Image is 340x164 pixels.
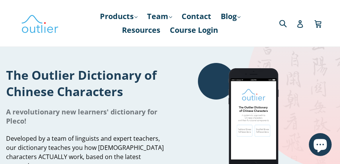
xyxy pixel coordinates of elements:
inbox-online-store-chat: Shopify online store chat [307,133,334,158]
h1: A revolutionary new learners' dictionary for Pleco! [6,107,164,125]
a: Course Login [166,23,222,37]
a: Contact [178,10,215,23]
a: Resources [118,23,164,37]
a: Products [96,10,141,23]
a: Team [143,10,176,23]
img: Outlier Linguistics [21,12,59,34]
input: Search [277,15,298,31]
h1: The Outlier Dictionary of Chinese Characters [6,67,164,100]
a: Blog [217,10,244,23]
